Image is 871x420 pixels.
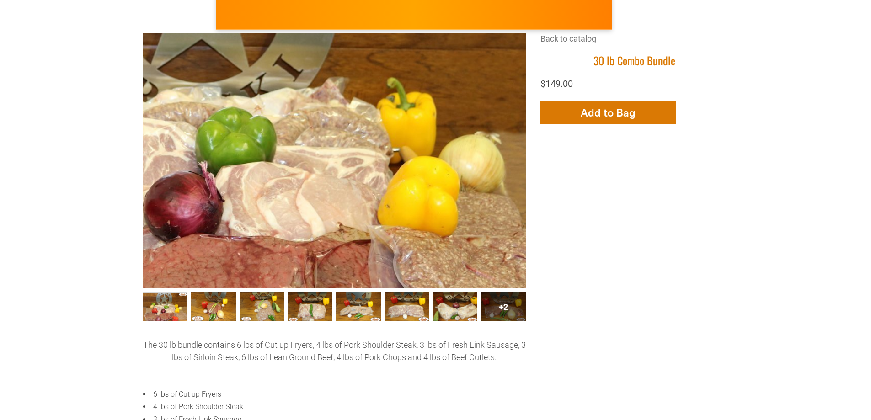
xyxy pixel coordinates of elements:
[143,292,187,321] a: 30 lb Combo Bundle 0
[540,53,728,68] h1: 30 lb Combo Bundle
[240,292,284,321] a: 30 lb Combo Bundle003 2
[143,389,526,399] li: 6 lbs of Cut up Fryers
[433,292,478,321] a: 30 lb Combo Bundle007 6
[601,2,780,16] span: [PERSON_NAME] MARKET
[540,33,728,53] div: Breadcrumbs
[385,292,429,321] a: 30 lb Combo Bundle006 5
[540,34,596,43] a: Back to catalog
[191,292,236,321] a: 30 lb Combo Bundle002 1
[288,292,333,321] a: 30 lb Combo Bundle004 3
[143,402,526,412] li: 4 lbs of Pork Shoulder Steak
[143,339,526,363] p: The 30 lb bundle contains 6 lbs of Cut up Fryers, 4 lbs of Pork Shoulder Steak, 3 lbs of Fresh Li...
[540,78,573,89] span: $149.00
[336,292,381,321] a: 30 lb Combo Bundle005 4
[581,106,636,119] span: Add to Bag
[540,101,676,124] button: Add to Bag
[481,292,526,321] div: +2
